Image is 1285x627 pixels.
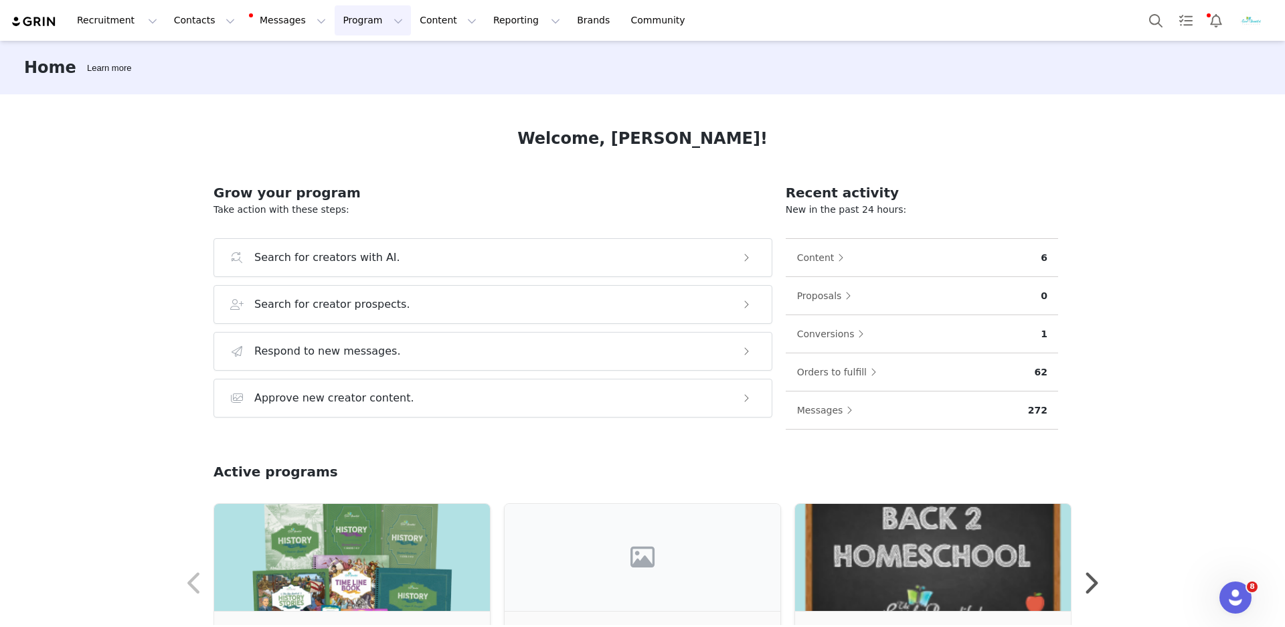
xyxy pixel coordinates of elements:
[412,5,485,35] button: Content
[796,323,871,345] button: Conversions
[796,247,851,268] button: Content
[213,183,772,203] h2: Grow your program
[1219,581,1252,614] iframe: Intercom live chat
[1141,5,1171,35] button: Search
[1171,5,1201,35] a: Tasks
[84,62,134,75] div: Tooltip anchor
[244,5,334,35] button: Messages
[1201,5,1231,35] button: Notifications
[795,504,1071,611] img: 85ee7289-bdba-4617-aa29-6d3a4f23791c.png
[213,462,338,482] h2: Active programs
[517,126,768,151] h1: Welcome, [PERSON_NAME]!
[569,5,622,35] a: Brands
[213,238,772,277] button: Search for creators with AI.
[254,390,414,406] h3: Approve new creator content.
[1041,289,1047,303] p: 0
[213,285,772,324] button: Search for creator prospects.
[623,5,699,35] a: Community
[213,203,772,217] p: Take action with these steps:
[1035,365,1047,379] p: 62
[335,5,411,35] button: Program
[796,285,859,306] button: Proposals
[1028,404,1047,418] p: 272
[254,250,400,266] h3: Search for creators with AI.
[213,332,772,371] button: Respond to new messages.
[796,399,860,421] button: Messages
[1231,10,1274,31] button: Profile
[254,296,410,312] h3: Search for creator prospects.
[1041,327,1047,341] p: 1
[796,361,883,383] button: Orders to fulfill
[213,379,772,418] button: Approve new creator content.
[786,183,1058,203] h2: Recent activity
[1247,581,1258,592] span: 8
[786,203,1058,217] p: New in the past 24 hours:
[69,5,165,35] button: Recruitment
[11,15,58,28] img: grin logo
[1239,10,1261,31] img: 41aa60e9-7f1c-456d-b516-5ced496c02a2.jpg
[24,56,76,80] h3: Home
[485,5,568,35] button: Reporting
[1041,251,1047,265] p: 6
[214,504,490,611] img: 75de5168-9e50-45c6-8668-4aced36829f8.png
[254,343,401,359] h3: Respond to new messages.
[166,5,243,35] button: Contacts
